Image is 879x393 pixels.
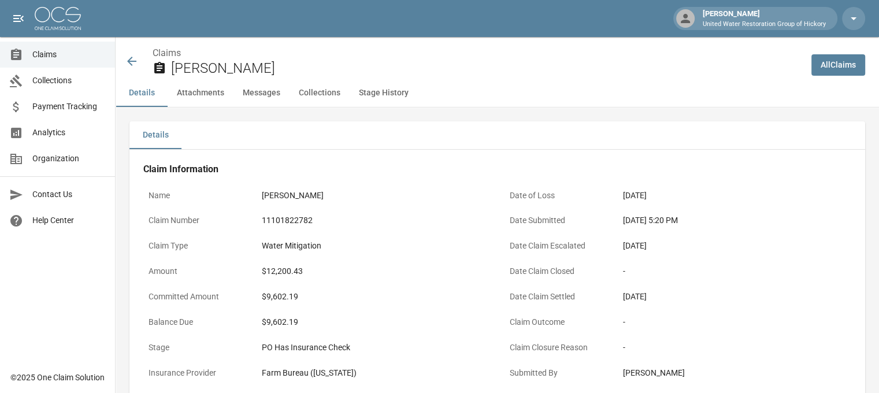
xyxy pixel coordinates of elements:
div: [PERSON_NAME] [698,8,830,29]
div: PO Has Insurance Check [262,342,485,354]
p: Committed Amount [143,286,247,308]
div: - [623,265,847,277]
div: [DATE] [623,240,847,252]
p: Claim Type [143,235,247,257]
span: Help Center [32,214,106,227]
div: $12,200.43 [262,265,485,277]
p: United Water Restoration Group of Hickory [703,20,826,29]
p: Claim Number [143,209,247,232]
span: Contact Us [32,188,106,201]
div: - [623,316,847,328]
button: open drawer [7,7,30,30]
nav: breadcrumb [153,46,802,60]
p: Amount [143,260,247,283]
div: details tabs [129,121,865,149]
div: anchor tabs [116,79,879,107]
p: Date of Loss [505,184,609,207]
button: Stage History [350,79,418,107]
p: Claim Closure Reason [505,336,609,359]
p: Stage [143,336,247,359]
div: $9,602.19 [262,316,485,328]
p: Claim Outcome [505,311,609,333]
span: Collections [32,75,106,87]
button: Collections [290,79,350,107]
div: © 2025 One Claim Solution [10,372,105,383]
button: Details [116,79,168,107]
p: Date Claim Escalated [505,235,609,257]
img: ocs-logo-white-transparent.png [35,7,81,30]
div: $9,602.19 [262,291,485,303]
span: Payment Tracking [32,101,106,113]
button: Messages [233,79,290,107]
p: Date Submitted [505,209,609,232]
h4: Claim Information [143,164,851,175]
div: [PERSON_NAME] [623,367,847,379]
div: [DATE] [623,190,847,202]
button: Attachments [168,79,233,107]
a: Claims [153,47,181,58]
p: Name [143,184,247,207]
span: Organization [32,153,106,165]
p: Balance Due [143,311,247,333]
div: [DATE] [623,291,847,303]
div: 11101822782 [262,214,485,227]
p: Date Claim Settled [505,286,609,308]
span: Claims [32,49,106,61]
div: Water Mitigation [262,240,485,252]
div: Farm Bureau ([US_STATE]) [262,367,485,379]
div: - [623,342,847,354]
p: Date Claim Closed [505,260,609,283]
a: AllClaims [811,54,865,76]
div: [PERSON_NAME] [262,190,485,202]
p: Submitted By [505,362,609,384]
div: [DATE] 5:20 PM [623,214,847,227]
button: Details [129,121,181,149]
span: Analytics [32,127,106,139]
p: Insurance Provider [143,362,247,384]
h2: [PERSON_NAME] [171,60,802,77]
